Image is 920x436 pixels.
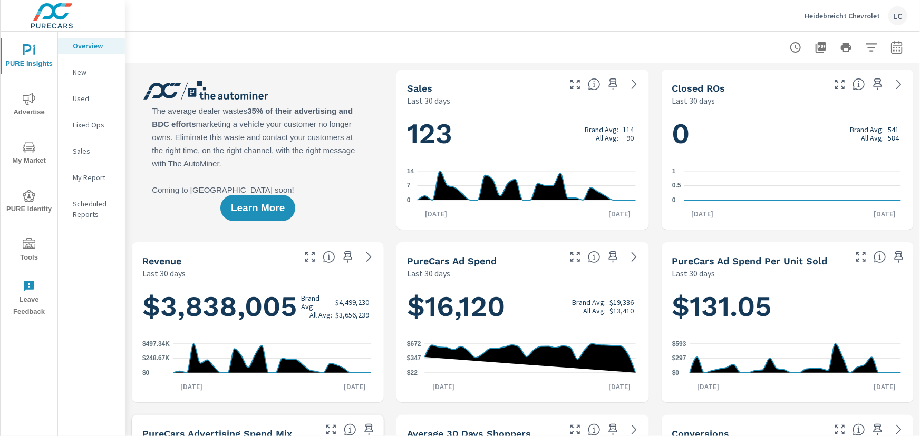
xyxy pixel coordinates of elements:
[853,78,865,91] span: Number of Repair Orders Closed by the selected dealership group over the selected time range. [So...
[407,94,450,107] p: Last 30 days
[684,209,721,219] p: [DATE]
[58,38,125,54] div: Overview
[425,381,462,392] p: [DATE]
[861,37,882,58] button: Apply Filters
[58,196,125,222] div: Scheduled Reports
[4,141,54,167] span: My Market
[4,190,54,215] span: PURE Identity
[672,182,681,190] text: 0.5
[588,423,601,436] span: A rolling 30 day total of daily Shoppers on the dealership website, averaged over the selected da...
[672,94,715,107] p: Last 30 days
[323,251,335,263] span: Total sales revenue over the selected date range. [Source: This data is sourced from the dealer’s...
[58,91,125,106] div: Used
[142,369,150,376] text: $0
[407,196,411,204] text: 0
[407,289,638,324] h1: $16,120
[407,116,638,152] h1: 123
[588,251,601,263] span: Total cost of media for all PureCars channels for the selected dealership group over the selected...
[623,125,634,134] p: 114
[886,37,907,58] button: Select Date Range
[142,355,170,362] text: $248.67K
[888,125,899,134] p: 541
[610,298,634,306] p: $19,336
[142,289,373,324] h1: $3,838,005
[173,381,210,392] p: [DATE]
[602,209,638,219] p: [DATE]
[605,76,622,93] span: Save this to your personalized report
[407,167,414,175] text: 14
[4,44,54,70] span: PURE Insights
[302,249,318,265] button: Make Fullscreen
[336,381,373,392] p: [DATE]
[73,67,117,77] p: New
[73,120,117,130] p: Fixed Ops
[850,125,884,134] p: Brand Avg:
[585,125,619,134] p: Brand Avg:
[4,238,54,264] span: Tools
[567,76,584,93] button: Make Fullscreen
[690,381,727,392] p: [DATE]
[866,209,903,219] p: [DATE]
[888,6,907,25] div: LC
[605,249,622,265] span: Save this to your personalized report
[407,369,418,376] text: $22
[888,134,899,142] p: 584
[890,76,907,93] a: See more details in report
[407,182,411,190] text: 7
[626,249,643,265] a: See more details in report
[407,355,421,362] text: $347
[672,196,676,204] text: 0
[418,209,454,219] p: [DATE]
[583,306,606,315] p: All Avg:
[672,116,903,152] h1: 0
[344,423,356,436] span: This table looks at how you compare to the amount of budget you spend per channel as opposed to y...
[407,267,450,280] p: Last 30 days
[407,255,497,266] h5: PureCars Ad Spend
[567,249,584,265] button: Make Fullscreen
[58,64,125,80] div: New
[572,298,606,306] p: Brand Avg:
[610,306,634,315] p: $13,410
[142,267,186,280] p: Last 30 days
[340,249,356,265] span: Save this to your personalized report
[4,93,54,118] span: Advertise
[672,354,686,362] text: $297
[626,76,643,93] a: See more details in report
[672,289,903,324] h1: $131.05
[866,381,903,392] p: [DATE]
[73,199,117,220] p: Scheduled Reports
[596,134,619,142] p: All Avg:
[361,249,377,265] a: See more details in report
[309,311,332,319] p: All Avg:
[407,340,421,348] text: $672
[861,134,884,142] p: All Avg:
[874,251,886,263] span: Average cost of advertising per each vehicle sold at the dealer over the selected date range. The...
[602,381,638,392] p: [DATE]
[73,93,117,104] p: Used
[335,298,369,306] p: $4,499,230
[672,83,725,94] h5: Closed ROs
[627,134,634,142] p: 90
[805,11,880,21] p: Heidebreicht Chevrolet
[73,172,117,183] p: My Report
[301,294,332,311] p: Brand Avg:
[869,76,886,93] span: Save this to your personalized report
[853,423,865,436] span: The number of dealer-specified goals completed by a visitor. [Source: This data is provided by th...
[4,280,54,318] span: Leave Feedback
[672,267,715,280] p: Last 30 days
[672,369,680,376] text: $0
[672,167,676,175] text: 1
[407,83,432,94] h5: Sales
[588,78,601,91] span: Number of vehicles sold by the dealership over the selected date range. [Source: This data is sou...
[853,249,869,265] button: Make Fullscreen
[672,255,828,266] h5: PureCars Ad Spend Per Unit Sold
[231,203,285,213] span: Learn More
[672,340,686,348] text: $593
[220,195,295,221] button: Learn More
[142,255,181,266] h5: Revenue
[1,32,57,322] div: nav menu
[810,37,831,58] button: "Export Report to PDF"
[73,41,117,51] p: Overview
[831,76,848,93] button: Make Fullscreen
[73,146,117,156] p: Sales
